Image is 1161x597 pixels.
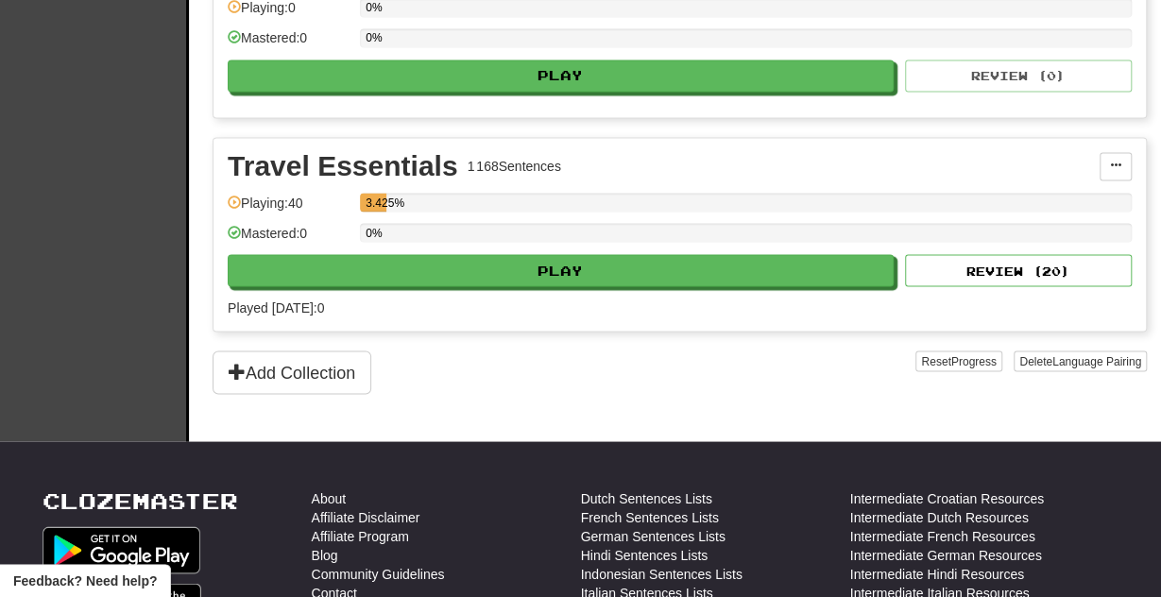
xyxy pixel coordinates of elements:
a: Hindi Sentences Lists [581,545,709,564]
a: Indonesian Sentences Lists [581,564,743,583]
button: ResetProgress [915,350,1001,371]
div: 3.425% [366,193,386,212]
span: Played [DATE]: 0 [228,299,324,315]
a: Intermediate French Resources [850,526,1035,545]
span: Language Pairing [1052,354,1141,367]
div: Mastered: 0 [228,28,350,60]
div: Travel Essentials [228,152,458,180]
a: About [312,488,347,507]
button: Review (20) [905,254,1132,286]
button: Review (0) [905,60,1132,92]
button: Add Collection [213,350,371,394]
a: Intermediate Hindi Resources [850,564,1024,583]
div: 1 168 Sentences [468,157,561,176]
a: Intermediate Croatian Resources [850,488,1044,507]
a: German Sentences Lists [581,526,726,545]
a: Affiliate Disclaimer [312,507,420,526]
a: French Sentences Lists [581,507,719,526]
img: Get it on Google Play [43,526,201,573]
button: DeleteLanguage Pairing [1014,350,1147,371]
a: Intermediate German Resources [850,545,1042,564]
a: Dutch Sentences Lists [581,488,712,507]
div: Playing: 40 [228,193,350,224]
div: Mastered: 0 [228,223,350,254]
button: Play [228,60,894,92]
a: Community Guidelines [312,564,445,583]
span: Progress [951,354,997,367]
a: Intermediate Dutch Resources [850,507,1029,526]
a: Affiliate Program [312,526,409,545]
a: Clozemaster [43,488,238,512]
a: Blog [312,545,338,564]
span: Open feedback widget [13,571,157,590]
button: Play [228,254,894,286]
